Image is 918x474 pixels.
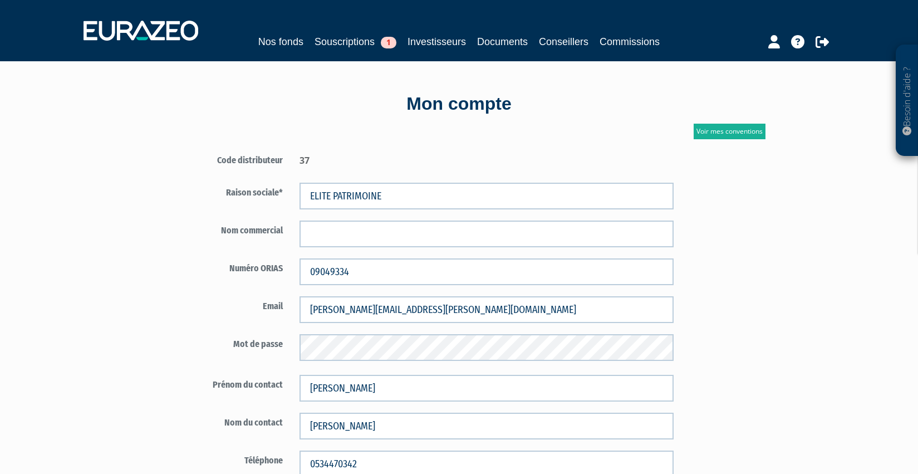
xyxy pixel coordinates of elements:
[161,258,292,275] label: Numéro ORIAS
[161,150,292,167] label: Code distributeur
[161,375,292,392] label: Prénom du contact
[142,91,777,117] div: Mon compte
[161,334,292,351] label: Mot de passe
[408,34,466,50] a: Investisseurs
[600,34,660,50] a: Commissions
[381,37,396,48] span: 1
[84,21,198,41] img: 1732889491-logotype_eurazeo_blanc_rvb.png
[161,296,292,313] label: Email
[315,34,396,50] a: Souscriptions1
[694,124,765,139] a: Voir mes conventions
[539,34,588,50] a: Conseillers
[258,34,303,50] a: Nos fonds
[901,51,914,151] p: Besoin d'aide ?
[161,183,292,199] label: Raison sociale*
[161,451,292,467] label: Téléphone
[291,150,682,167] div: 37
[477,34,528,50] a: Documents
[161,413,292,429] label: Nom du contact
[161,221,292,237] label: Nom commercial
